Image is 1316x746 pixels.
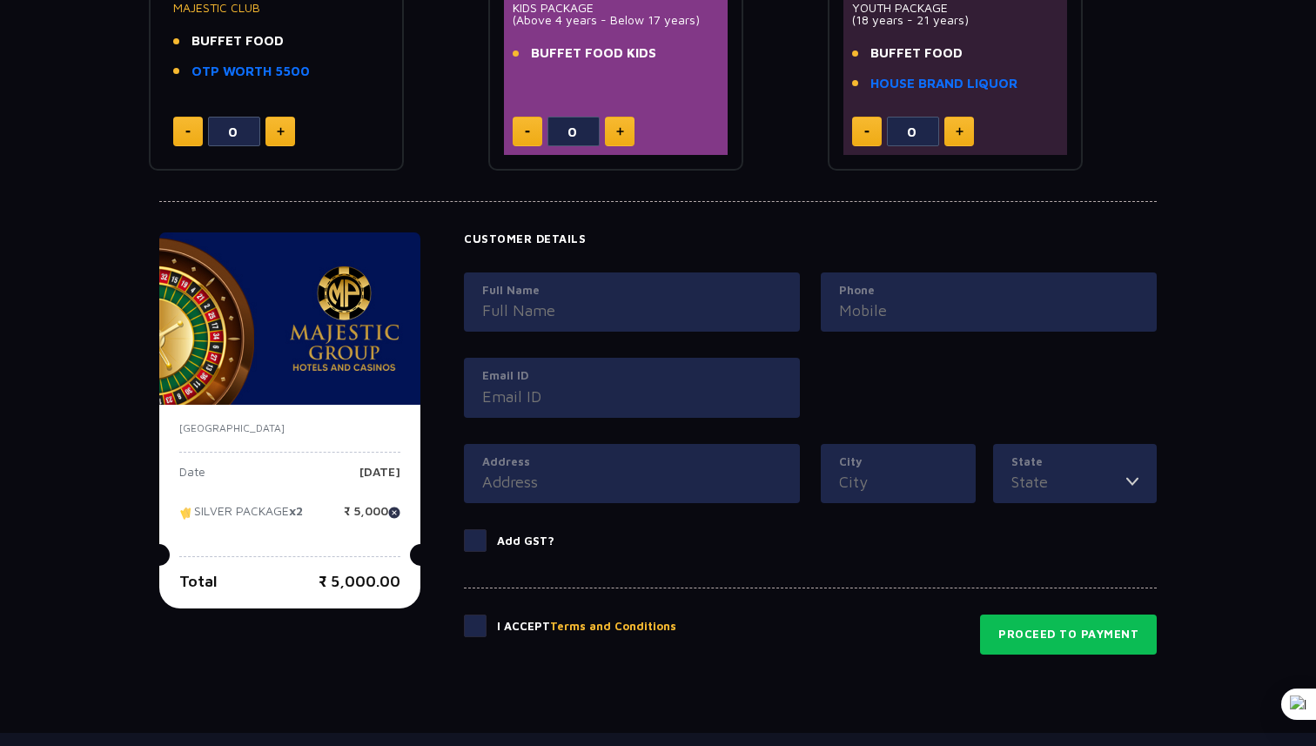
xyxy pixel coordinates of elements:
input: Email ID [482,385,782,408]
input: Address [482,470,782,494]
span: BUFFET FOOD [870,44,963,64]
p: I Accept [497,618,676,635]
img: tikcet [179,505,194,521]
p: Total [179,569,218,593]
p: YOUTH PACKAGE [852,2,1058,14]
img: plus [616,127,624,136]
img: majesticPride-banner [159,232,420,405]
p: Date [179,466,205,492]
p: ₹ 5,000.00 [319,569,400,593]
button: Terms and Conditions [550,618,676,635]
label: Address [482,454,782,471]
span: BUFFET FOOD KIDS [531,44,656,64]
input: Mobile [839,299,1138,322]
p: ₹ 5,000 [344,505,400,531]
input: City [839,470,957,494]
input: Full Name [482,299,782,322]
span: BUFFET FOOD [191,31,284,51]
p: (Above 4 years - Below 17 years) [513,14,719,26]
input: State [1011,470,1126,494]
img: minus [525,131,530,133]
label: State [1011,454,1138,471]
p: MAJESTIC CLUB [173,2,379,14]
p: [GEOGRAPHIC_DATA] [179,420,400,436]
img: toggler icon [1126,470,1138,494]
img: minus [864,131,869,133]
a: HOUSE BRAND LIQUOR [870,74,1017,94]
p: Add GST? [497,533,554,550]
img: minus [185,131,191,133]
label: Email ID [482,367,782,385]
img: plus [956,127,963,136]
label: Full Name [482,282,782,299]
img: plus [277,127,285,136]
p: [DATE] [359,466,400,492]
button: Proceed to Payment [980,615,1157,655]
strong: x2 [289,504,303,519]
label: Phone [839,282,1138,299]
p: KIDS PACKAGE [513,2,719,14]
label: City [839,454,957,471]
h4: Customer Details [464,232,1157,246]
a: OTP WORTH 5500 [191,62,310,82]
p: SILVER PACKAGE [179,505,303,531]
p: (18 years - 21 years) [852,14,1058,26]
